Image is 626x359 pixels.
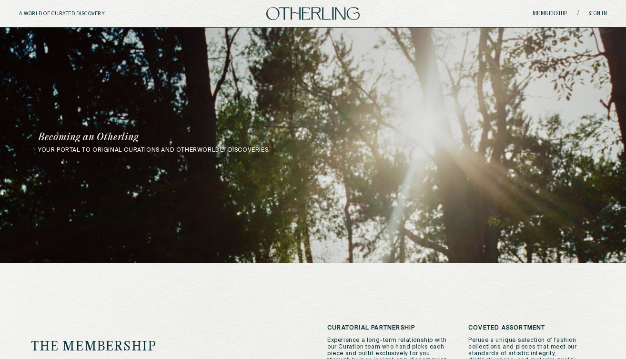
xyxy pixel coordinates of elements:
[588,11,607,17] a: Sign in
[19,11,147,17] h5: A WORLD OF CURATED DISCOVERY.
[533,11,568,17] a: Membership
[31,340,268,354] h1: The Membership
[468,325,595,331] h3: Coveted Assortment
[38,147,588,154] p: your portal to original curations and otherworldly discoveries.
[577,10,579,17] span: /
[327,325,454,331] h3: Curatorial Partnership
[38,133,368,142] h1: Becoming an Otherling
[266,7,360,20] img: logo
